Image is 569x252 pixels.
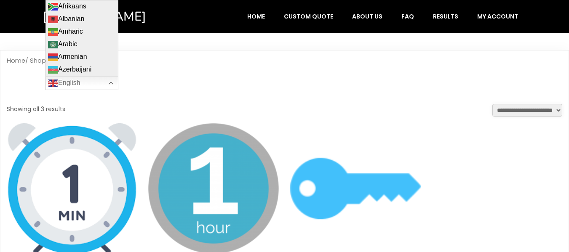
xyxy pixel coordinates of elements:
img: af [48,2,58,12]
a: Results [424,8,467,24]
a: Arabic [46,38,118,51]
h1: Shop [7,71,562,104]
a: Home [7,56,25,65]
a: Armenian [46,51,118,64]
a: My account [468,8,527,24]
img: az [48,65,58,75]
a: Afrikaans [46,0,118,13]
a: Amharic [46,26,118,38]
span: About Us [352,13,382,20]
span: Custom Quote [284,13,333,20]
a: Albanian [46,13,118,26]
a: About Us [343,8,391,24]
a: [DOMAIN_NAME] [43,8,182,25]
img: en [48,78,58,88]
a: Azerbaijani [46,64,118,76]
a: English [45,77,118,90]
span: Results [433,13,458,20]
a: FAQ [393,8,423,24]
select: Shop order [492,104,562,117]
a: Custom Quote [275,8,342,24]
img: ar [48,40,58,50]
span: Home [247,13,265,20]
a: Basque [46,76,118,89]
img: am [48,27,58,37]
img: hy [48,52,58,62]
img: sq [48,14,58,24]
span: FAQ [401,13,414,20]
span: My account [477,13,518,20]
a: Home [238,8,274,24]
p: Showing all 3 results [7,104,65,114]
nav: Breadcrumb [7,57,562,65]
